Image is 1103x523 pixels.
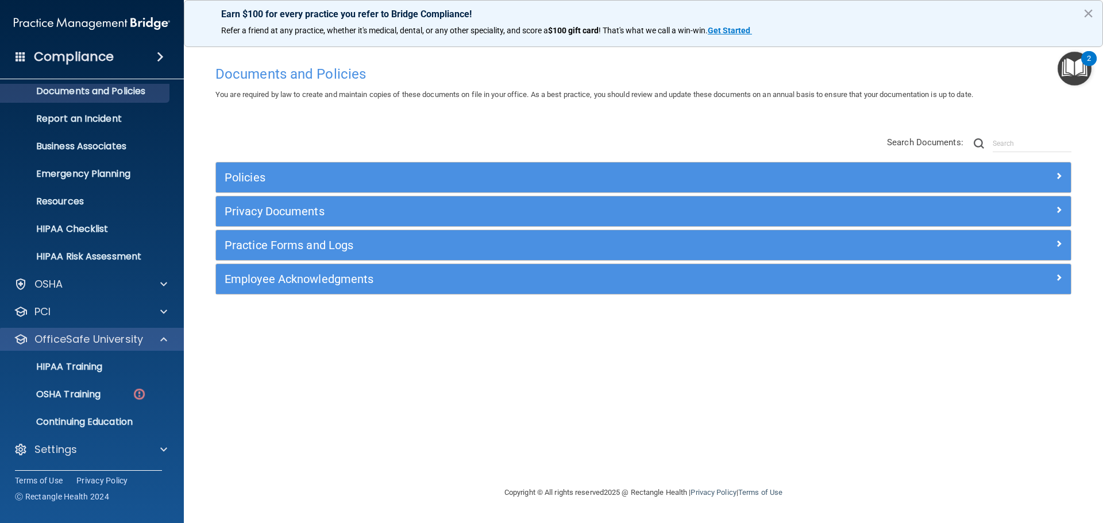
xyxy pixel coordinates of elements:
[7,251,164,262] p: HIPAA Risk Assessment
[225,168,1062,187] a: Policies
[34,332,143,346] p: OfficeSafe University
[738,488,782,497] a: Terms of Use
[599,26,708,35] span: ! That's what we call a win-win.
[221,9,1066,20] p: Earn $100 for every practice you refer to Bridge Compliance!
[225,239,849,251] h5: Practice Forms and Logs
[7,141,164,152] p: Business Associates
[691,488,736,497] a: Privacy Policy
[1058,52,1092,86] button: Open Resource Center, 2 new notifications
[708,26,750,35] strong: Get Started
[974,138,984,149] img: ic-search.3b580494.png
[548,26,599,35] strong: $100 gift card
[14,332,167,346] a: OfficeSafe University
[132,387,146,401] img: danger-circle.6113f641.png
[215,90,973,99] span: You are required by law to create and maintain copies of these documents on file in your office. ...
[225,171,849,184] h5: Policies
[7,196,164,207] p: Resources
[225,270,1062,288] a: Employee Acknowledgments
[7,416,164,428] p: Continuing Education
[76,475,128,486] a: Privacy Policy
[15,491,109,502] span: Ⓒ Rectangle Health 2024
[14,12,170,35] img: PMB logo
[1087,59,1091,73] div: 2
[221,26,548,35] span: Refer a friend at any practice, whether it's medical, dental, or any other speciality, and score a
[225,236,1062,254] a: Practice Forms and Logs
[14,305,167,319] a: PCI
[34,443,77,456] p: Settings
[7,361,102,373] p: HIPAA Training
[14,277,167,291] a: OSHA
[708,26,752,35] a: Get Started
[34,305,51,319] p: PCI
[215,67,1071,82] h4: Documents and Policies
[225,202,1062,220] a: Privacy Documents
[434,474,853,511] div: Copyright © All rights reserved 2025 @ Rectangle Health | |
[7,223,164,235] p: HIPAA Checklist
[34,277,63,291] p: OSHA
[7,389,101,400] p: OSHA Training
[225,273,849,285] h5: Employee Acknowledgments
[7,113,164,125] p: Report an Incident
[7,168,164,180] p: Emergency Planning
[1083,4,1094,22] button: Close
[7,86,164,97] p: Documents and Policies
[887,137,963,148] span: Search Documents:
[14,443,167,456] a: Settings
[993,135,1071,152] input: Search
[34,49,114,65] h4: Compliance
[15,475,63,486] a: Terms of Use
[225,205,849,218] h5: Privacy Documents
